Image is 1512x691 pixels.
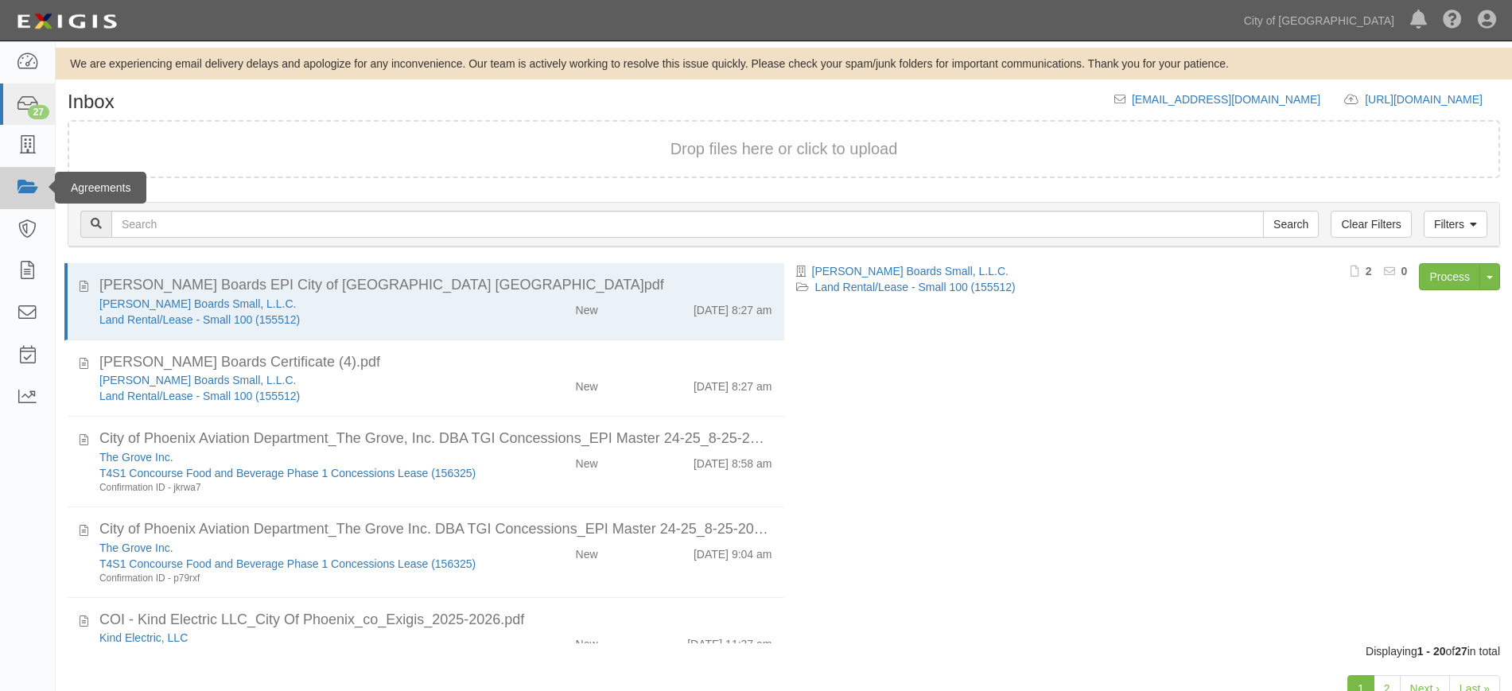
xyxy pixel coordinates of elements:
[12,7,122,36] img: logo-5460c22ac91f19d4615b14bd174203de0afe785f0fc80cf4dbbc73dc1793850b.png
[99,313,300,326] a: Land Rental/Lease - Small 100 (155512)
[1132,93,1320,106] a: [EMAIL_ADDRESS][DOMAIN_NAME]
[99,540,482,556] div: The Grove Inc.
[1455,645,1467,658] b: 27
[99,275,772,296] div: Becker Boards EPI City of Phoenix AZ.pdf
[99,630,482,646] div: Kind Electric, LLC
[99,610,772,631] div: COI - Kind Electric LLC_City Of Phoenix_co_Exigis_2025-2026.pdf
[1263,211,1319,238] input: Search
[99,296,482,312] div: Becker Boards Small, L.L.C.
[576,372,598,394] div: New
[55,172,146,204] div: Agreements
[694,540,772,562] div: [DATE] 9:04 am
[99,312,482,328] div: Land Rental/Lease - Small 100 (155512)
[1419,263,1480,290] a: Process
[576,449,598,472] div: New
[99,481,482,495] div: Confirmation ID - jkrwa7
[56,56,1512,72] div: We are experiencing email delivery delays and apologize for any inconvenience. Our team is active...
[1417,645,1446,658] b: 1 - 20
[576,540,598,562] div: New
[68,91,115,112] h1: Inbox
[1366,265,1372,278] b: 2
[99,465,482,481] div: T4S1 Concourse Food and Beverage Phase 1 Concessions Lease (156325)
[99,519,772,540] div: City of Phoenix Aviation Department_The Grove Inc. DBA TGI Concessions_EPI Master 24-25_8-25-2025...
[99,557,476,570] a: T4S1 Concourse Food and Beverage Phase 1 Concessions Lease (156325)
[99,467,476,479] a: T4S1 Concourse Food and Beverage Phase 1 Concessions Lease (156325)
[99,390,300,402] a: Land Rental/Lease - Small 100 (155512)
[99,352,772,373] div: Becker Boards Certificate (4).pdf
[111,211,1264,238] input: Search
[1365,93,1500,106] a: [URL][DOMAIN_NAME]
[694,449,772,472] div: [DATE] 8:58 am
[1401,265,1408,278] b: 0
[28,105,49,119] div: 27
[99,374,296,386] a: [PERSON_NAME] Boards Small, L.L.C.
[1443,11,1462,30] i: Help Center - Complianz
[687,630,772,652] div: [DATE] 11:37 am
[694,372,772,394] div: [DATE] 8:27 am
[576,296,598,318] div: New
[576,630,598,652] div: New
[99,556,482,572] div: T4S1 Concourse Food and Beverage Phase 1 Concessions Lease (156325)
[99,297,296,310] a: [PERSON_NAME] Boards Small, L.L.C.
[1236,5,1402,37] a: City of [GEOGRAPHIC_DATA]
[670,138,898,161] button: Drop files here or click to upload
[812,265,1009,278] a: [PERSON_NAME] Boards Small, L.L.C.
[99,372,482,388] div: Becker Boards Small, L.L.C.
[99,429,772,449] div: City of Phoenix Aviation Department_The Grove, Inc. DBA TGI Concessions_EPI Master 24-25_8-25-202...
[1331,211,1411,238] a: Clear Filters
[99,631,188,644] a: Kind Electric, LLC
[1424,211,1487,238] a: Filters
[56,643,1512,659] div: Displaying of in total
[815,281,1016,293] a: Land Rental/Lease - Small 100 (155512)
[99,542,173,554] a: The Grove Inc.
[694,296,772,318] div: [DATE] 8:27 am
[99,388,482,404] div: Land Rental/Lease - Small 100 (155512)
[99,449,482,465] div: The Grove Inc.
[99,572,482,585] div: Confirmation ID - p79rxf
[99,451,173,464] a: The Grove Inc.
